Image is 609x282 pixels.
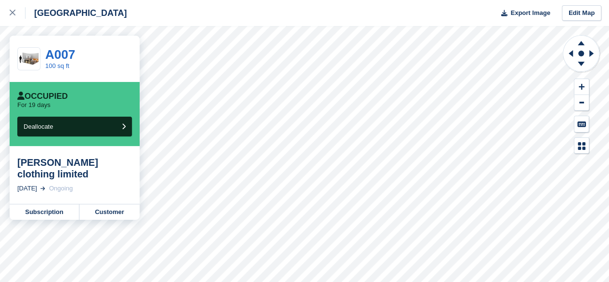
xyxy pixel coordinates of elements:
[79,204,140,220] a: Customer
[10,204,79,220] a: Subscription
[17,101,51,109] p: For 19 days
[18,51,40,67] img: 100-sqft-unit%20(4).jpg
[17,157,132,180] div: [PERSON_NAME] clothing limited
[40,187,45,190] img: arrow-right-light-icn-cde0832a797a2874e46488d9cf13f60e5c3a73dbe684e267c42b8395dfbc2abf.svg
[45,62,69,69] a: 100 sq ft
[562,5,601,21] a: Edit Map
[49,184,73,193] div: Ongoing
[24,123,53,130] span: Deallocate
[17,92,68,101] div: Occupied
[45,47,75,62] a: A007
[574,79,589,95] button: Zoom In
[574,116,589,132] button: Keyboard Shortcuts
[495,5,550,21] button: Export Image
[574,138,589,154] button: Map Legend
[17,184,37,193] div: [DATE]
[510,8,550,18] span: Export Image
[574,95,589,111] button: Zoom Out
[26,7,127,19] div: [GEOGRAPHIC_DATA]
[17,117,132,136] button: Deallocate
